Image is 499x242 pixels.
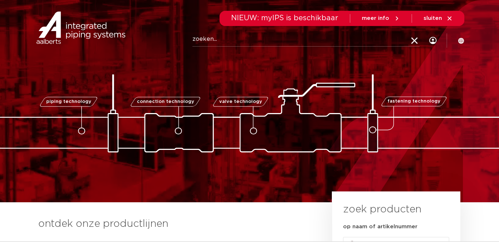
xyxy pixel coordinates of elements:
span: piping technology [46,99,91,104]
a: meer info [362,15,400,22]
h3: ontdek onze productlijnen [38,217,308,231]
span: valve technology [219,99,262,104]
span: fastening technology [387,99,441,104]
a: sluiten [424,15,453,22]
span: sluiten [424,16,442,21]
label: op naam of artikelnummer [343,223,417,230]
span: NIEUW: myIPS is beschikbaar [231,14,338,22]
span: connection technology [137,99,194,104]
input: zoeken... [192,32,420,47]
h3: zoek producten [343,202,421,217]
span: meer info [362,16,389,21]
